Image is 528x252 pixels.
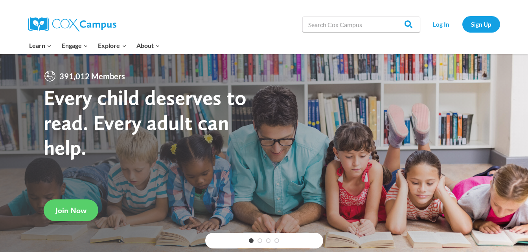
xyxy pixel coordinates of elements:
a: 1 [249,238,254,243]
span: Explore [98,40,126,51]
a: 3 [266,238,271,243]
span: Engage [62,40,88,51]
a: 4 [274,238,279,243]
strong: Every child deserves to read. Every adult can help. [44,85,247,160]
img: Cox Campus [28,17,116,31]
nav: Secondary Navigation [424,16,500,32]
a: Sign Up [462,16,500,32]
input: Search Cox Campus [302,16,420,32]
a: 2 [258,238,262,243]
a: Join Now [44,199,98,221]
a: Log In [424,16,458,32]
span: About [136,40,160,51]
nav: Primary Navigation [24,37,165,54]
span: 391,012 Members [56,70,128,82]
span: Learn [29,40,52,51]
span: Join Now [55,206,86,215]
